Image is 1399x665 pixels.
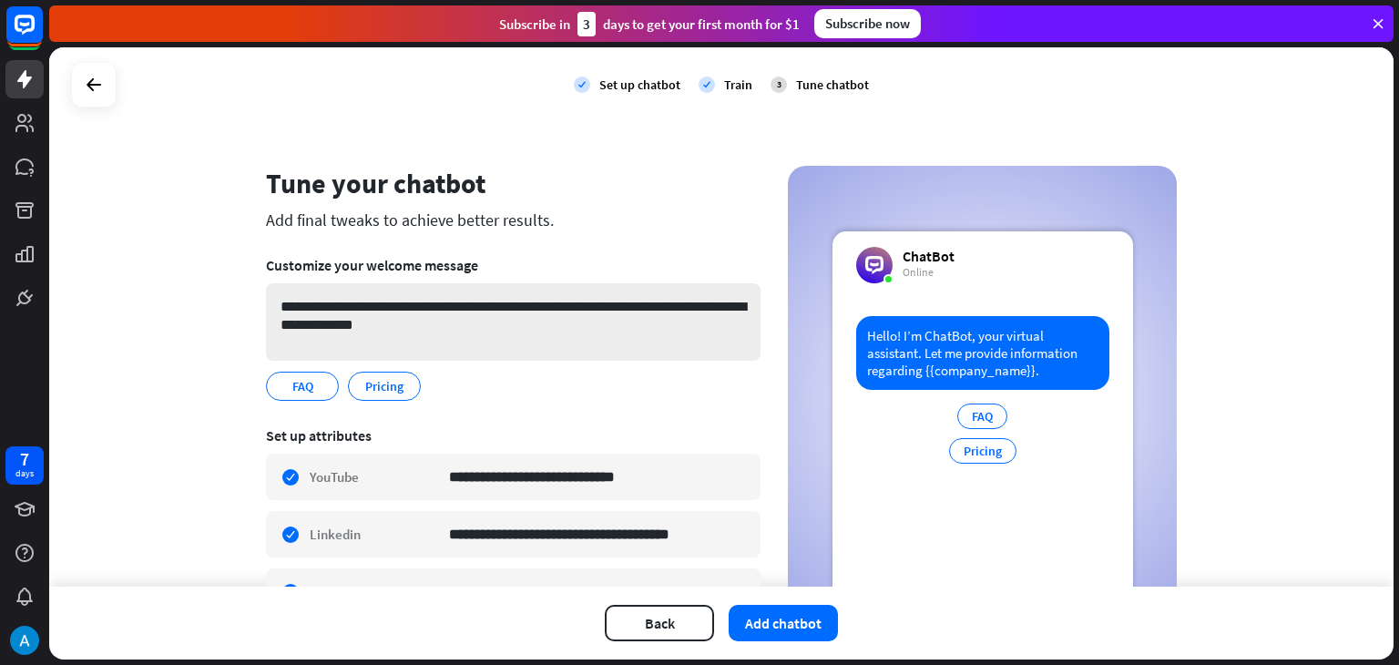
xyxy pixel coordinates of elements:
a: 7 days [5,446,44,485]
div: Add final tweaks to achieve better results. [266,210,761,230]
span: Pricing [363,376,405,396]
div: Subscribe in days to get your first month for $1 [499,12,800,36]
div: 7 [20,451,29,467]
button: Open LiveChat chat widget [15,7,69,62]
div: Tune your chatbot [266,166,761,200]
div: 3 [577,12,596,36]
div: Subscribe now [814,9,921,38]
div: 3 [771,77,787,93]
div: Set up attributes [266,426,761,445]
div: Set up chatbot [599,77,680,93]
button: Back [605,605,714,641]
button: Add chatbot [729,605,838,641]
i: check [699,77,715,93]
i: check [574,77,590,93]
div: days [15,467,34,480]
div: Tune chatbot [796,77,869,93]
div: Customize your welcome message [266,256,761,274]
div: Train [724,77,752,93]
div: ChatBot [903,247,955,265]
div: Pricing [949,438,1016,464]
div: Online [903,265,955,280]
div: FAQ [957,404,1007,429]
div: Hello! I’m ChatBot, your virtual assistant. Let me provide information regarding {{company_name}}. [856,316,1109,390]
span: FAQ [291,376,315,396]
